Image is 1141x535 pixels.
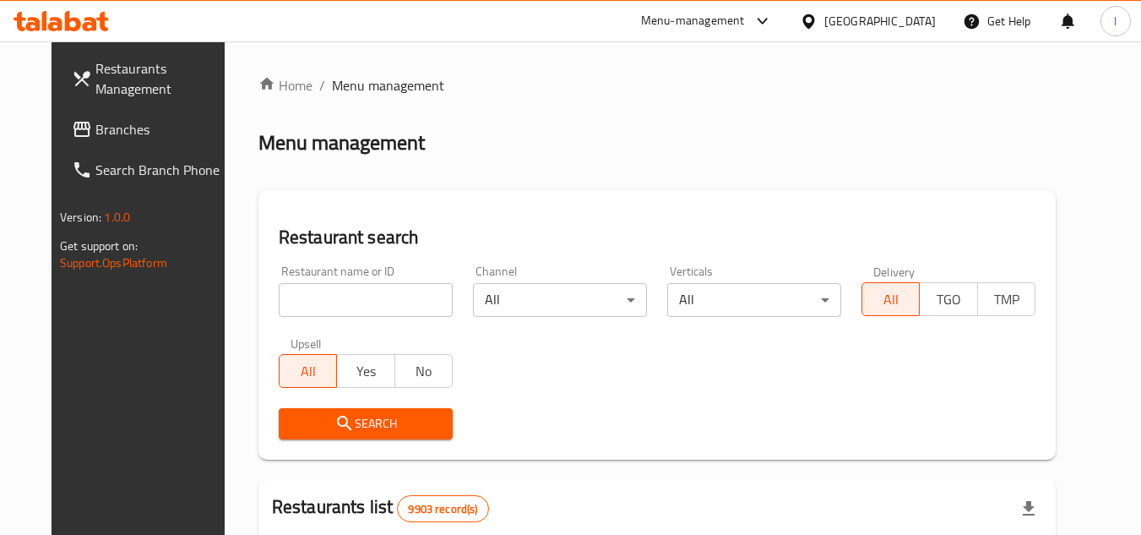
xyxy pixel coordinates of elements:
div: Total records count [397,495,488,522]
span: Yes [344,359,388,384]
div: All [667,283,841,317]
div: All [473,283,647,317]
span: 1.0.0 [104,206,130,228]
a: Home [258,75,312,96]
div: Export file [1008,489,1049,529]
span: No [402,359,446,384]
span: 9903 record(s) [398,501,487,517]
div: Menu-management [641,11,745,31]
span: l [1114,12,1117,30]
span: Restaurants Management [95,58,229,99]
div: [GEOGRAPHIC_DATA] [824,12,936,30]
a: Branches [58,109,242,150]
h2: Restaurants list [272,494,489,522]
label: Delivery [873,265,916,277]
input: Search for restaurant name or ID.. [279,283,453,317]
span: All [869,287,913,312]
h2: Menu management [258,129,425,156]
span: Search [292,413,439,434]
nav: breadcrumb [258,75,1056,96]
button: All [861,282,920,316]
span: All [286,359,330,384]
button: No [394,354,453,388]
a: Search Branch Phone [58,150,242,190]
label: Upsell [291,337,322,349]
button: Search [279,408,453,439]
a: Restaurants Management [58,48,242,109]
span: TMP [985,287,1029,312]
span: Get support on: [60,235,138,257]
span: TGO [926,287,970,312]
button: Yes [336,354,394,388]
button: All [279,354,337,388]
button: TMP [977,282,1035,316]
h2: Restaurant search [279,225,1035,250]
a: Support.OpsPlatform [60,252,167,274]
span: Menu management [332,75,444,96]
span: Branches [95,119,229,139]
button: TGO [919,282,977,316]
span: Version: [60,206,101,228]
span: Search Branch Phone [95,160,229,180]
li: / [319,75,325,96]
